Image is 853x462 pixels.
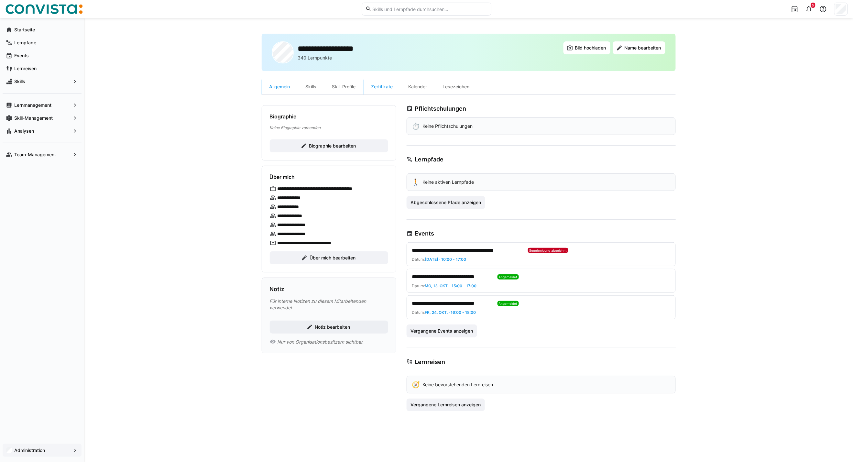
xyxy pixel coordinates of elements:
button: Vergangene Lernreisen anzeigen [407,399,485,412]
input: Skills und Lernpfade durchsuchen… [372,6,487,12]
div: Kalender [401,79,435,94]
div: Datum: [412,310,665,315]
span: Genehmigung abgelehnt [529,248,567,252]
button: Abgeschlossene Pfade anzeigen [407,196,486,209]
span: [DATE] · 10:00 - 17:00 [425,257,466,262]
h3: Pflichtschulungen [415,105,466,112]
div: ⏱️ [412,123,420,129]
p: Keine Pflichtschulungen [423,123,473,129]
span: Angemeldet [499,275,518,279]
div: Datum: [412,283,665,289]
span: Vergangene Events anzeigen [410,328,474,334]
h4: Biographie [270,113,297,120]
div: Datum: [412,257,665,262]
button: Name bearbeiten [613,41,665,54]
p: Keine aktiven Lernpfade [423,179,474,185]
div: Skill-Profile [324,79,364,94]
span: Über mich bearbeiten [309,255,356,261]
span: Name bearbeiten [624,45,662,51]
p: Keine bevorstehenden Lernreisen [423,381,493,388]
button: Biographie bearbeiten [270,139,388,152]
span: Angemeldet [499,302,518,305]
h3: Notiz [270,286,285,293]
h3: Events [415,230,434,237]
span: Abgeschlossene Pfade anzeigen [410,199,482,206]
button: Bild hochladen [563,41,610,54]
span: Mo, 13. Okt. · 15:00 - 17:00 [425,283,477,288]
button: Vergangene Events anzeigen [407,324,477,337]
button: Notiz bearbeiten [270,321,388,334]
div: Skills [298,79,324,94]
span: Vergangene Lernreisen anzeigen [410,401,482,408]
h3: Lernpfade [415,156,443,163]
span: Nur von Organisationsbesitzern sichtbar. [277,339,364,345]
h4: Über mich [270,174,295,180]
div: 🧭 [412,381,420,388]
div: Lesezeichen [435,79,477,94]
p: 340 Lernpunkte [298,55,332,61]
div: Allgemein [262,79,298,94]
span: Notiz bearbeiten [314,324,351,330]
span: 5 [812,3,814,7]
p: Für interne Notizen zu diesem Mitarbeitenden verwendet. [270,298,388,311]
span: Biographie bearbeiten [308,143,357,149]
span: Fr, 24. Okt. · 16:00 - 18:00 [425,310,476,315]
h3: Lernreisen [415,358,445,366]
button: Über mich bearbeiten [270,251,388,264]
div: Zertifikate [364,79,401,94]
p: Keine Biographie vorhanden [270,125,388,130]
div: 🚶 [412,179,420,185]
span: Bild hochladen [574,45,607,51]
